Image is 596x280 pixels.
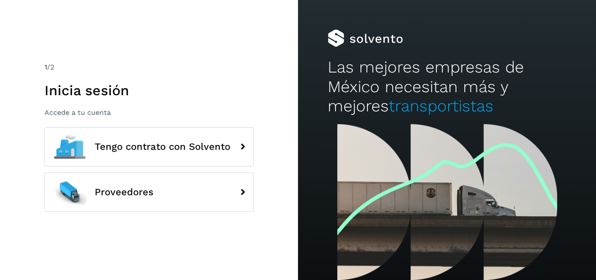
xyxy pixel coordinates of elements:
[328,58,566,116] h2: Las mejores empresas de México necesitan más y mejores
[45,173,254,212] button: Proveedores
[389,97,493,115] span: transportistas
[45,82,254,99] h1: Inicia sesión
[45,127,254,166] button: Tengo contrato con Solvento
[95,187,154,197] span: Proveedores
[45,108,254,117] p: Accede a tu cuenta
[95,142,230,152] span: Tengo contrato con Solvento
[45,62,254,73] div: /2
[45,63,47,71] span: 1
